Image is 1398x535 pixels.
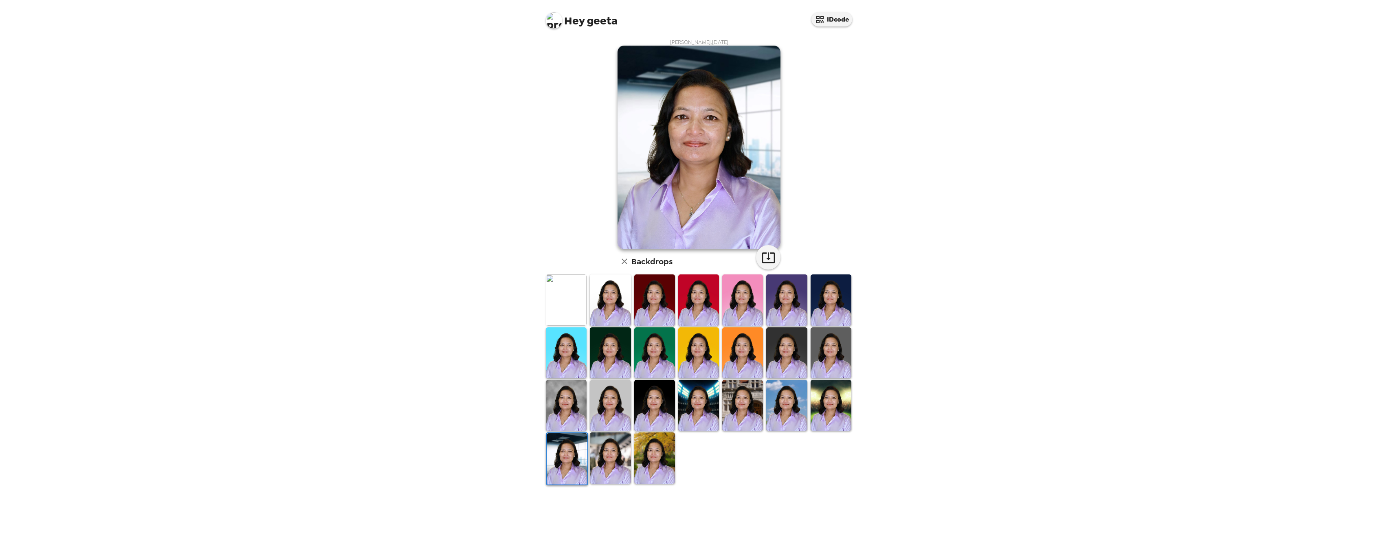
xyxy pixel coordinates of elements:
span: geeta [546,8,618,26]
img: user [618,46,780,249]
img: Original [546,274,587,325]
span: Hey [564,13,585,28]
button: IDcode [811,12,852,26]
h6: Backdrops [631,255,673,268]
img: profile pic [546,12,562,29]
span: [PERSON_NAME] , [DATE] [670,39,728,46]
